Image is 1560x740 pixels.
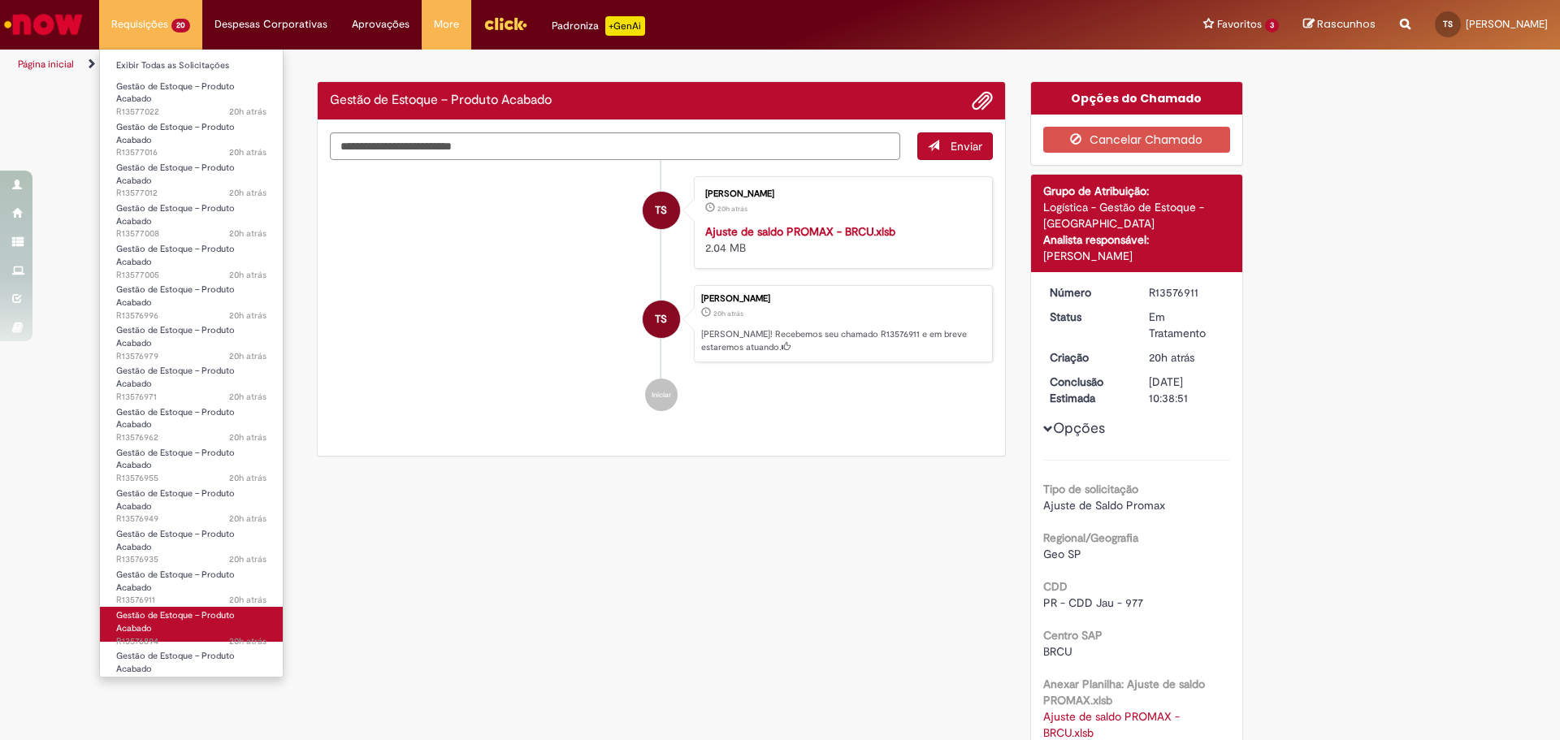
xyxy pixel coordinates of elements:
[1038,309,1137,325] dt: Status
[116,676,266,689] span: R13576878
[116,146,266,159] span: R13577016
[100,78,283,113] a: Aberto R13577022 : Gestão de Estoque – Produto Acabado
[116,391,266,404] span: R13576971
[116,406,235,431] span: Gestão de Estoque – Produto Acabado
[116,635,266,648] span: R13576894
[713,309,743,318] time: 29/09/2025 13:38:47
[116,431,266,444] span: R13576962
[972,90,993,111] button: Adicionar anexos
[1149,284,1224,301] div: R13576911
[116,80,235,106] span: Gestão de Estoque – Produto Acabado
[100,404,283,439] a: Aberto R13576962 : Gestão de Estoque – Produto Acabado
[116,187,266,200] span: R13577012
[1043,644,1072,659] span: BRCU
[229,146,266,158] time: 29/09/2025 13:51:43
[1466,17,1548,31] span: [PERSON_NAME]
[116,528,235,553] span: Gestão de Estoque – Produto Acabado
[116,569,235,594] span: Gestão de Estoque – Produto Acabado
[229,431,266,444] span: 20h atrás
[100,566,283,601] a: Aberto R13576911 : Gestão de Estoque – Produto Acabado
[1303,17,1376,32] a: Rascunhos
[100,526,283,560] a: Aberto R13576935 : Gestão de Estoque – Produto Acabado
[116,269,266,282] span: R13577005
[1043,482,1138,496] b: Tipo de solicitação
[1149,309,1224,341] div: Em Tratamento
[1043,547,1081,561] span: Geo SP
[100,119,283,154] a: Aberto R13577016 : Gestão de Estoque – Produto Acabado
[100,362,283,397] a: Aberto R13576971 : Gestão de Estoque – Produto Acabado
[116,594,266,607] span: R13576911
[951,139,982,154] span: Enviar
[99,49,284,677] ul: Requisições
[643,301,680,338] div: Thiago Frank Silva
[100,240,283,275] a: Aberto R13577005 : Gestão de Estoque – Produto Acabado
[2,8,85,41] img: ServiceNow
[100,281,283,316] a: Aberto R13576996 : Gestão de Estoque – Produto Acabado
[717,204,747,214] time: 29/09/2025 13:38:43
[705,224,895,239] a: Ajuste de saldo PROMAX - BRCU.xlsb
[229,391,266,403] span: 20h atrás
[1317,16,1376,32] span: Rascunhos
[100,200,283,235] a: Aberto R13577008 : Gestão de Estoque – Produto Acabado
[116,283,235,309] span: Gestão de Estoque – Produto Acabado
[1043,498,1165,513] span: Ajuste de Saldo Promax
[705,223,976,256] div: 2.04 MB
[1038,349,1137,366] dt: Criação
[483,11,527,36] img: click_logo_yellow_360x200.png
[100,607,283,642] a: Aberto R13576894 : Gestão de Estoque – Produto Acabado
[116,513,266,526] span: R13576949
[655,191,667,230] span: TS
[229,106,266,118] span: 20h atrás
[231,676,266,688] span: 21h atrás
[1043,199,1231,232] div: Logística - Gestão de Estoque - [GEOGRAPHIC_DATA]
[214,16,327,32] span: Despesas Corporativas
[330,93,552,108] h2: Gestão de Estoque – Produto Acabado Histórico de tíquete
[705,189,976,199] div: [PERSON_NAME]
[100,444,283,479] a: Aberto R13576955 : Gestão de Estoque – Produto Acabado
[1043,183,1231,199] div: Grupo de Atribuição:
[229,227,266,240] span: 20h atrás
[229,553,266,565] span: 20h atrás
[229,635,266,647] span: 20h atrás
[330,160,993,428] ul: Histórico de tíquete
[116,162,235,187] span: Gestão de Estoque – Produto Acabado
[116,609,235,634] span: Gestão de Estoque – Produto Acabado
[229,635,266,647] time: 29/09/2025 13:36:49
[701,294,984,304] div: [PERSON_NAME]
[1043,709,1183,740] a: Download de Ajuste de saldo PROMAX - BRCU.xlsb
[229,594,266,606] time: 29/09/2025 13:38:48
[1043,579,1068,594] b: CDD
[1038,374,1137,406] dt: Conclusão Estimada
[1038,284,1137,301] dt: Número
[229,472,266,484] span: 20h atrás
[231,676,266,688] time: 29/09/2025 13:34:04
[655,300,667,339] span: TS
[717,204,747,214] span: 20h atrás
[229,269,266,281] span: 20h atrás
[116,650,235,675] span: Gestão de Estoque – Produto Acabado
[917,132,993,160] button: Enviar
[116,324,235,349] span: Gestão de Estoque – Produto Acabado
[643,192,680,229] div: Thiago Frank Silva
[1043,127,1231,153] button: Cancelar Chamado
[171,19,190,32] span: 20
[229,513,266,525] span: 20h atrás
[552,16,645,36] div: Padroniza
[1043,595,1143,610] span: PR - CDD Jau - 977
[229,146,266,158] span: 20h atrás
[1149,374,1224,406] div: [DATE] 10:38:51
[229,594,266,606] span: 20h atrás
[434,16,459,32] span: More
[12,50,1028,80] ul: Trilhas de página
[116,243,235,268] span: Gestão de Estoque – Produto Acabado
[100,485,283,520] a: Aberto R13576949 : Gestão de Estoque – Produto Acabado
[116,487,235,513] span: Gestão de Estoque – Produto Acabado
[116,106,266,119] span: R13577022
[713,309,743,318] span: 20h atrás
[111,16,168,32] span: Requisições
[100,322,283,357] a: Aberto R13576979 : Gestão de Estoque – Produto Acabado
[352,16,409,32] span: Aprovações
[1149,349,1224,366] div: 29/09/2025 13:38:47
[229,106,266,118] time: 29/09/2025 13:52:21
